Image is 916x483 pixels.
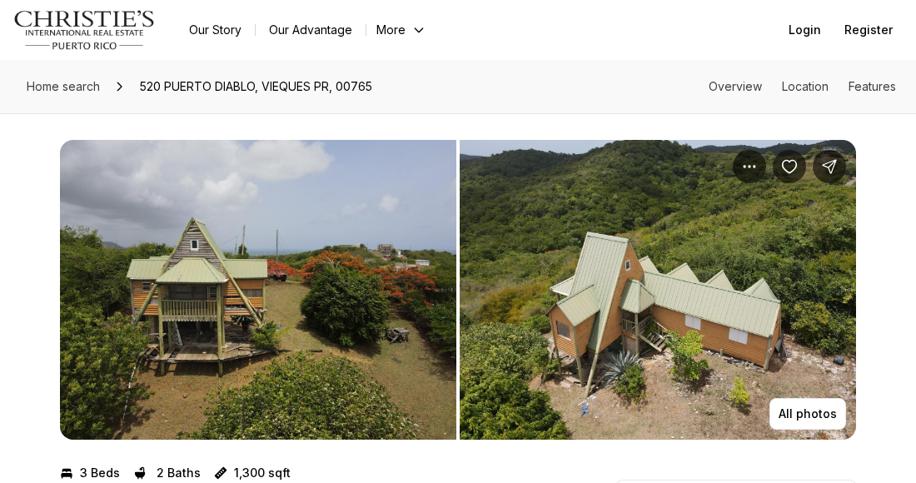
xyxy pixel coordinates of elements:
button: View image gallery [460,140,856,440]
button: Property options [733,150,766,183]
p: All photos [779,407,837,421]
span: Home search [27,79,100,93]
span: Register [844,23,893,37]
button: Save Property: 520 PUERTO DIABLO [773,150,806,183]
p: 1,300 sqft [234,466,291,480]
img: logo [13,10,156,50]
p: 2 Baths [157,466,201,480]
a: Skip to: Overview [709,79,762,93]
button: Register [834,13,903,47]
li: 2 of 3 [460,140,856,440]
p: 3 Beds [80,466,120,480]
button: Share Property: 520 PUERTO DIABLO [813,150,846,183]
button: All photos [769,398,846,430]
a: Home search [20,73,107,100]
button: More [366,18,436,42]
div: Listing Photos [60,140,856,440]
button: View image gallery [60,140,456,440]
a: Skip to: Features [849,79,896,93]
li: 1 of 3 [60,140,456,440]
a: Skip to: Location [782,79,829,93]
span: Login [789,23,821,37]
span: 520 PUERTO DIABLO, VIEQUES PR, 00765 [133,73,379,100]
a: Our Story [176,18,255,42]
nav: Page section menu [709,80,896,93]
a: Our Advantage [256,18,366,42]
button: Login [779,13,831,47]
